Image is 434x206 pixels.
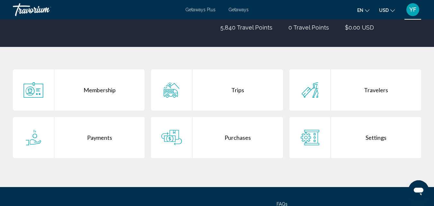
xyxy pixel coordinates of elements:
button: User Menu [404,3,421,16]
p: 0 Travel Points [288,24,329,31]
div: Settings [331,117,421,158]
p: 5,840 Travel Points [220,24,272,31]
button: Change language [357,5,369,15]
a: Settings [289,117,421,158]
button: Change currency [379,5,395,15]
span: en [357,8,363,13]
a: Travelers [289,69,421,111]
div: Trips [192,69,283,111]
span: YF [409,6,416,13]
div: Membership [54,69,145,111]
a: Purchases [151,117,283,158]
div: Travelers [331,69,421,111]
a: Travorium [13,3,179,16]
span: USD [379,8,389,13]
div: Purchases [192,117,283,158]
a: Getaways Plus [185,7,216,12]
a: Membership [13,69,145,111]
p: $0.00 USD [345,24,374,31]
div: Payments [54,117,145,158]
a: Payments [13,117,145,158]
a: Getaways [228,7,249,12]
iframe: Button to launch messaging window [408,180,429,201]
a: Trips [151,69,283,111]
